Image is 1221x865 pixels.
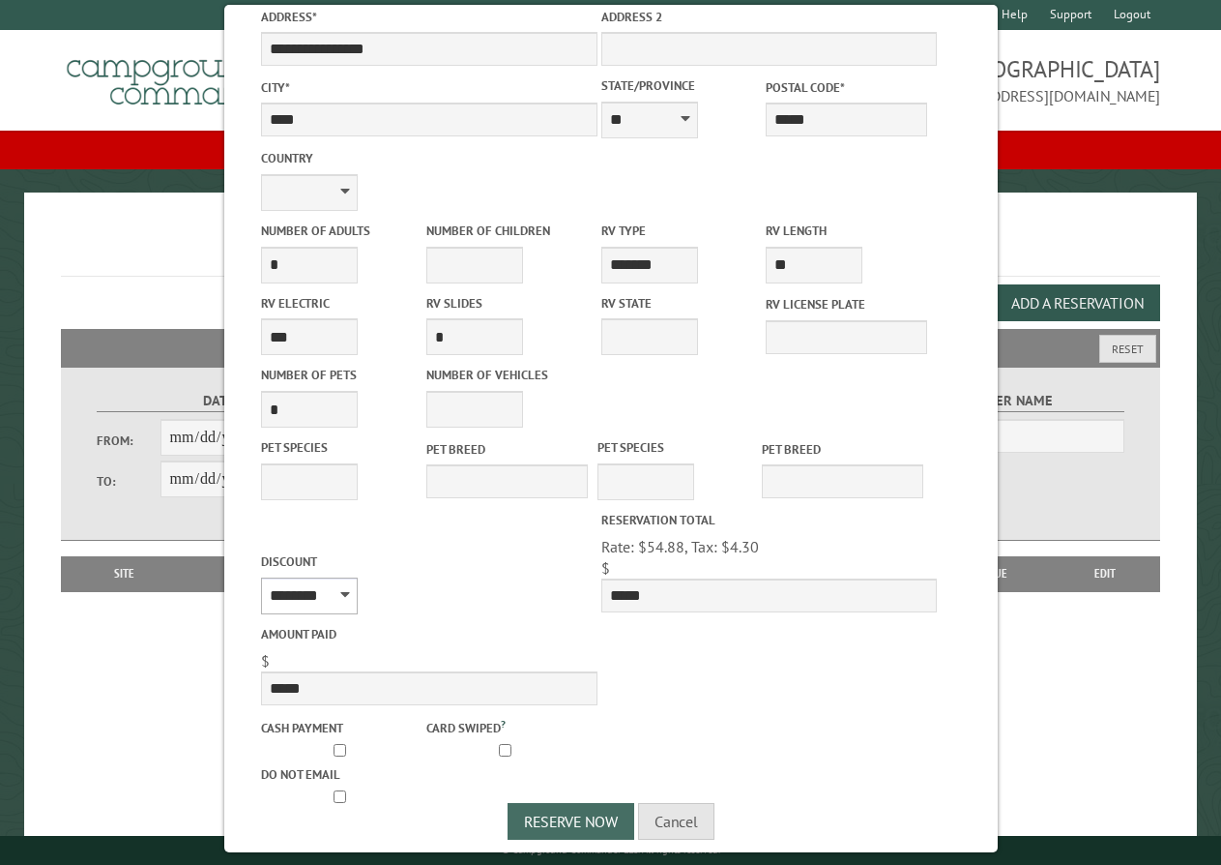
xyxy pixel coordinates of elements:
span: $ [600,558,609,578]
button: Reserve Now [508,803,634,840]
th: Site [71,556,177,591]
label: Postal Code [766,78,927,97]
label: Number of Children [425,222,587,240]
label: Card swiped [425,716,587,737]
label: RV State [600,294,762,313]
button: Reset [1099,335,1156,363]
h2: Filters [61,329,1160,366]
label: RV Slides [425,294,587,313]
label: Address [260,8,596,26]
label: To: [97,472,160,491]
span: Rate: $54.88, Tax: $4.30 [600,537,758,556]
label: Cash payment [260,719,422,737]
label: Do not email [260,765,422,784]
img: Campground Commander [61,38,303,113]
button: Add a Reservation [995,284,1160,321]
span: $ [260,651,269,671]
label: Discount [260,552,596,571]
label: Number of Adults [260,222,422,240]
label: RV Electric [260,294,422,313]
button: Cancel [638,803,714,840]
label: Customer Name [872,390,1124,412]
label: RV Length [766,222,927,240]
label: Reservation Total [600,511,937,529]
label: City [260,78,596,97]
th: Dates [177,556,317,591]
label: Pet species [596,438,758,457]
label: Number of Vehicles [425,366,587,384]
a: ? [500,717,505,731]
th: Edit [1050,556,1160,591]
th: Due [946,556,1049,591]
label: Pet species [260,438,422,457]
label: Dates [97,390,349,412]
label: Amount paid [260,625,596,643]
label: Pet breed [425,440,587,459]
label: From: [97,432,160,450]
label: RV License Plate [766,295,927,313]
h1: Reservations [61,224,1160,277]
small: © Campground Commander LLC. All rights reserved. [502,844,720,856]
label: Address 2 [600,8,937,26]
label: Country [260,149,596,167]
label: State/Province [600,76,762,95]
label: RV Type [600,222,762,240]
label: Number of Pets [260,366,422,384]
label: Pet breed [762,440,923,459]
